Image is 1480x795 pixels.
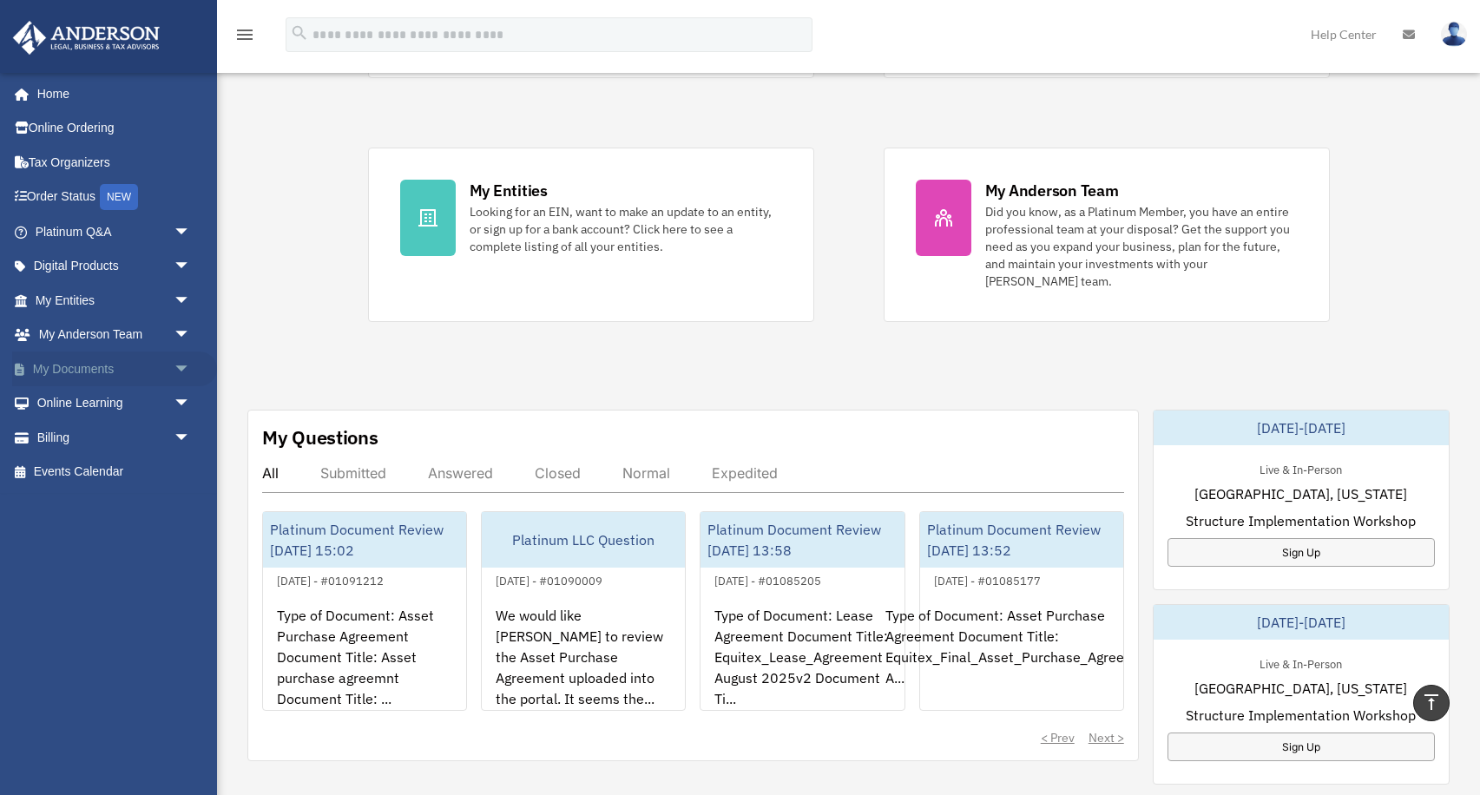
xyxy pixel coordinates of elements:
[1246,654,1356,672] div: Live & In-Person
[1168,733,1435,761] a: Sign Up
[12,180,217,215] a: Order StatusNEW
[12,455,217,489] a: Events Calendar
[919,511,1124,711] a: Platinum Document Review [DATE] 13:52[DATE] - #01085177Type of Document: Asset Purchase Agreement...
[263,570,398,588] div: [DATE] - #01091212
[428,464,493,482] div: Answered
[1413,685,1450,721] a: vertical_align_top
[482,570,616,588] div: [DATE] - #01090009
[12,283,217,318] a: My Entitiesarrow_drop_down
[535,464,581,482] div: Closed
[290,23,309,43] i: search
[12,420,217,455] a: Billingarrow_drop_down
[100,184,138,210] div: NEW
[920,570,1055,588] div: [DATE] - #01085177
[174,352,208,387] span: arrow_drop_down
[174,386,208,422] span: arrow_drop_down
[8,21,165,55] img: Anderson Advisors Platinum Portal
[1421,692,1442,713] i: vertical_align_top
[481,511,686,711] a: Platinum LLC Question[DATE] - #01090009We would like [PERSON_NAME] to review the Asset Purchase A...
[482,591,685,726] div: We would like [PERSON_NAME] to review the Asset Purchase Agreement uploaded into the portal. It s...
[12,318,217,352] a: My Anderson Teamarrow_drop_down
[1194,678,1407,699] span: [GEOGRAPHIC_DATA], [US_STATE]
[884,148,1330,322] a: My Anderson Team Did you know, as a Platinum Member, you have an entire professional team at your...
[174,420,208,456] span: arrow_drop_down
[985,180,1119,201] div: My Anderson Team
[1154,411,1449,445] div: [DATE]-[DATE]
[701,591,904,726] div: Type of Document: Lease Agreement Document Title: Equitex_Lease_Agreement August 2025v2 Document ...
[920,512,1123,568] div: Platinum Document Review [DATE] 13:52
[12,214,217,249] a: Platinum Q&Aarrow_drop_down
[1186,705,1416,726] span: Structure Implementation Workshop
[12,386,217,421] a: Online Learningarrow_drop_down
[263,512,466,568] div: Platinum Document Review [DATE] 15:02
[174,249,208,285] span: arrow_drop_down
[1154,605,1449,640] div: [DATE]-[DATE]
[263,591,466,726] div: Type of Document: Asset Purchase Agreement Document Title: Asset purchase agreemnt Document Title...
[12,111,217,146] a: Online Ordering
[700,511,904,711] a: Platinum Document Review [DATE] 13:58[DATE] - #01085205Type of Document: Lease Agreement Document...
[234,24,255,45] i: menu
[234,30,255,45] a: menu
[320,464,386,482] div: Submitted
[920,591,1123,726] div: Type of Document: Asset Purchase Agreement Document Title: Equitex_Final_Asset_Purchase_Agreement...
[470,203,782,255] div: Looking for an EIN, want to make an update to an entity, or sign up for a bank account? Click her...
[701,570,835,588] div: [DATE] - #01085205
[1168,538,1435,567] a: Sign Up
[1194,483,1407,504] span: [GEOGRAPHIC_DATA], [US_STATE]
[622,464,670,482] div: Normal
[12,76,208,111] a: Home
[174,318,208,353] span: arrow_drop_down
[1441,22,1467,47] img: User Pic
[262,511,467,711] a: Platinum Document Review [DATE] 15:02[DATE] - #01091212Type of Document: Asset Purchase Agreement...
[985,203,1298,290] div: Did you know, as a Platinum Member, you have an entire professional team at your disposal? Get th...
[12,249,217,284] a: Digital Productsarrow_drop_down
[12,145,217,180] a: Tax Organizers
[262,464,279,482] div: All
[701,512,904,568] div: Platinum Document Review [DATE] 13:58
[12,352,217,386] a: My Documentsarrow_drop_down
[482,512,685,568] div: Platinum LLC Question
[368,148,814,322] a: My Entities Looking for an EIN, want to make an update to an entity, or sign up for a bank accoun...
[1246,459,1356,477] div: Live & In-Person
[712,464,778,482] div: Expedited
[174,214,208,250] span: arrow_drop_down
[174,283,208,319] span: arrow_drop_down
[470,180,548,201] div: My Entities
[262,424,378,450] div: My Questions
[1186,510,1416,531] span: Structure Implementation Workshop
